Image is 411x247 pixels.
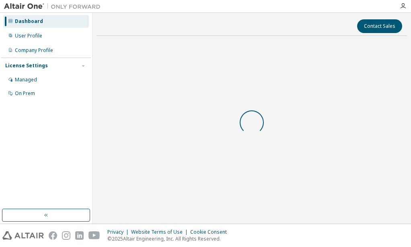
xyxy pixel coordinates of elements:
div: On Prem [15,90,35,97]
div: Company Profile [15,47,53,54]
div: User Profile [15,33,42,39]
div: License Settings [5,62,48,69]
div: Managed [15,77,37,83]
div: Dashboard [15,18,43,25]
div: Privacy [107,229,131,235]
img: Altair One [4,2,105,10]
div: Website Terms of Use [131,229,190,235]
img: instagram.svg [62,231,70,240]
img: youtube.svg [88,231,100,240]
img: altair_logo.svg [2,231,44,240]
img: linkedin.svg [75,231,84,240]
img: facebook.svg [49,231,57,240]
button: Contact Sales [357,19,402,33]
p: © 2025 Altair Engineering, Inc. All Rights Reserved. [107,235,232,242]
div: Cookie Consent [190,229,232,235]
